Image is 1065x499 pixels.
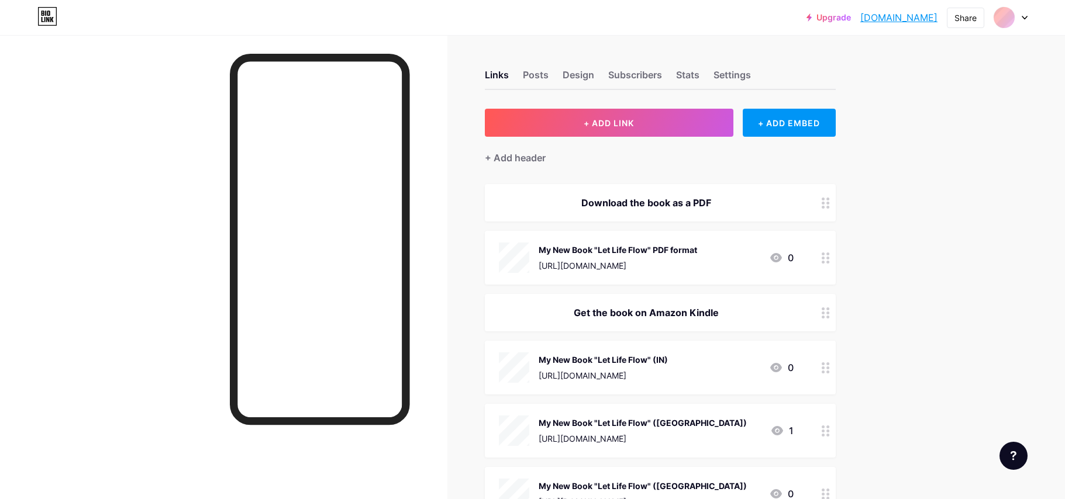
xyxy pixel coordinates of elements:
[499,306,794,320] div: Get the book on Amazon Kindle
[769,251,794,265] div: 0
[539,354,668,366] div: My New Book "Let Life Flow" (IN)
[523,68,549,89] div: Posts
[584,118,634,128] span: + ADD LINK
[485,109,733,137] button: + ADD LINK
[539,417,747,429] div: My New Book "Let Life Flow" ([GEOGRAPHIC_DATA])
[485,151,546,165] div: + Add header
[539,480,747,492] div: My New Book "Let Life Flow" ([GEOGRAPHIC_DATA])
[860,11,938,25] a: [DOMAIN_NAME]
[769,361,794,375] div: 0
[676,68,699,89] div: Stats
[499,196,794,210] div: Download the book as a PDF
[608,68,662,89] div: Subscribers
[539,259,697,272] div: [URL][DOMAIN_NAME]
[539,369,668,382] div: [URL][DOMAIN_NAME]
[954,12,977,24] div: Share
[539,244,697,256] div: My New Book "Let Life Flow" PDF format
[563,68,594,89] div: Design
[770,424,794,438] div: 1
[539,432,747,445] div: [URL][DOMAIN_NAME]
[714,68,751,89] div: Settings
[806,13,851,22] a: Upgrade
[743,109,836,137] div: + ADD EMBED
[485,68,509,89] div: Links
